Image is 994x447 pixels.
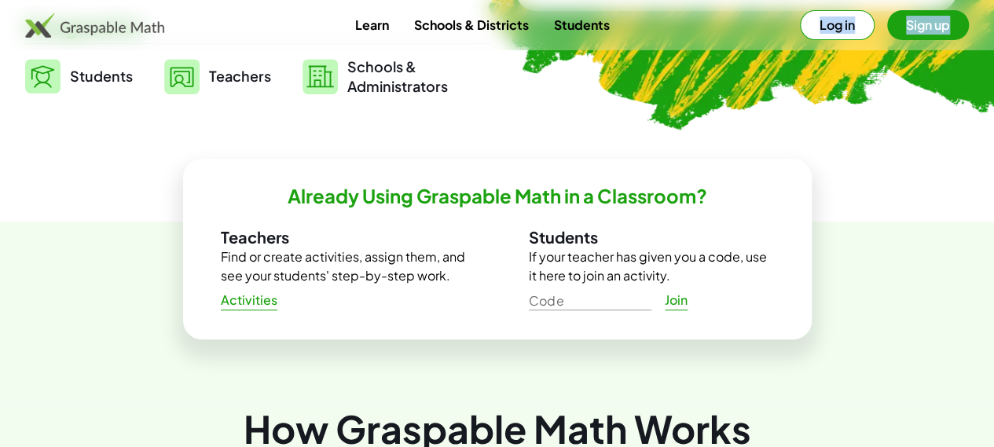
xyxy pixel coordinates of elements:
[529,247,774,285] p: If your teacher has given you a code, use it here to join an activity.
[164,59,200,94] img: svg%3e
[25,59,61,93] img: svg%3e
[303,57,448,96] a: Schools &Administrators
[164,57,271,96] a: Teachers
[342,10,401,39] a: Learn
[665,292,688,309] span: Join
[209,67,271,85] span: Teachers
[651,286,702,314] a: Join
[221,227,466,247] h3: Teachers
[70,67,133,85] span: Students
[800,10,875,40] button: Log in
[529,227,774,247] h3: Students
[288,184,707,208] h2: Already Using Graspable Math in a Classroom?
[221,292,278,309] span: Activities
[221,247,466,285] p: Find or create activities, assign them, and see your students' step-by-step work.
[25,57,133,96] a: Students
[208,286,291,314] a: Activities
[401,10,541,39] a: Schools & Districts
[887,10,969,40] button: Sign up
[347,57,448,96] span: Schools & Administrators
[303,59,338,94] img: svg%3e
[541,10,622,39] a: Students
